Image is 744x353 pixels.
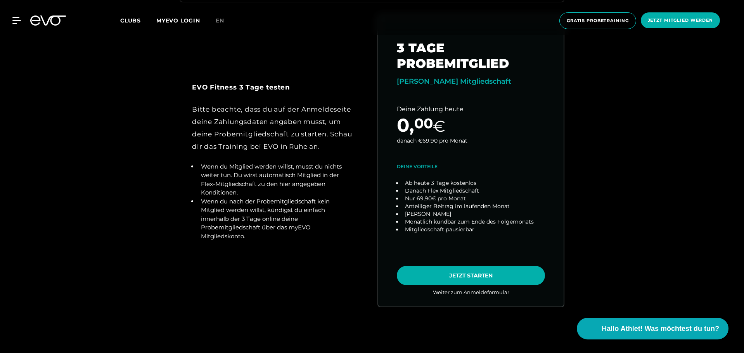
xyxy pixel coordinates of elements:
[198,162,354,197] li: Wenn du Mitglied werden willst, musst du nichts weiter tun. Du wirst automatisch Mitglied in der ...
[120,17,141,24] span: Clubs
[567,17,629,24] span: Gratis Probetraining
[577,318,728,339] button: Hallo Athlet! Was möchtest du tun?
[602,324,719,334] span: Hallo Athlet! Was möchtest du tun?
[120,17,156,24] a: Clubs
[216,17,224,24] span: en
[638,12,722,29] a: Jetzt Mitglied werden
[156,17,200,24] a: MYEVO LOGIN
[192,83,290,91] strong: EVO Fitness 3 Tage testen
[378,15,564,307] a: choose plan
[192,103,354,153] div: Bitte beachte, dass du auf der Anmeldeseite deine Zahlungsdaten angeben musst, um deine Probemitg...
[557,12,638,29] a: Gratis Probetraining
[216,16,234,25] a: en
[198,197,354,241] li: Wenn du nach der Probemitgliedschaft kein Mitglied werden willst, kündigst du einfach innerhalb d...
[648,17,713,24] span: Jetzt Mitglied werden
